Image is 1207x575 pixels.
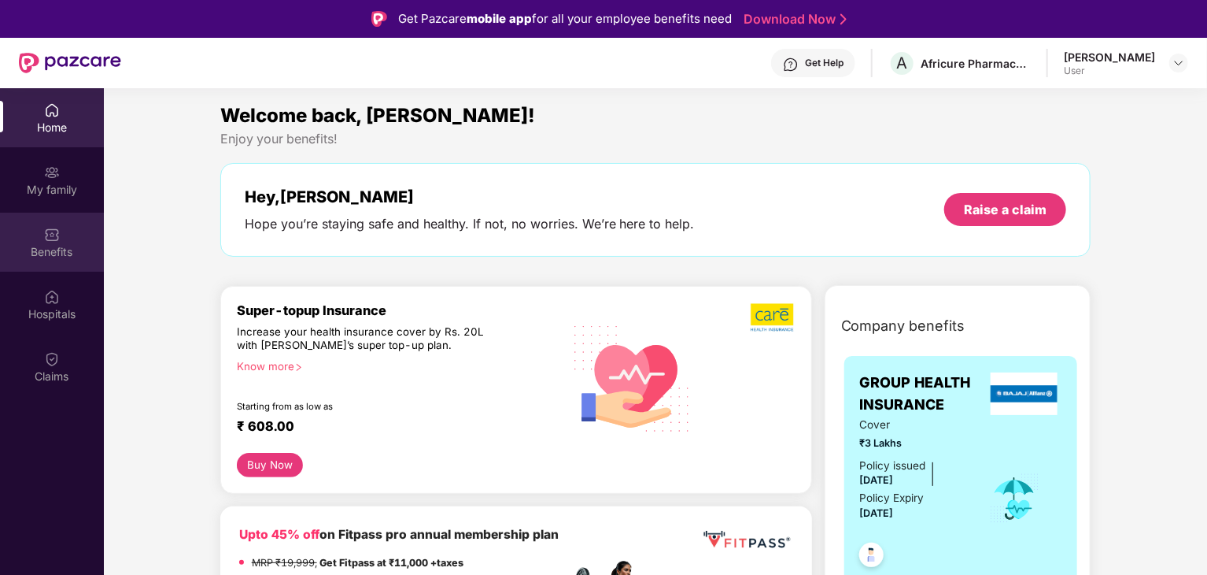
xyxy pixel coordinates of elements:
img: svg+xml;base64,PHN2ZyBpZD0iSGVscC0zMngzMiIgeG1sbnM9Imh0dHA6Ly93d3cudzMub3JnLzIwMDAvc3ZnIiB3aWR0aD... [783,57,799,72]
div: Know more [237,360,553,371]
div: User [1064,65,1155,77]
img: svg+xml;base64,PHN2ZyBpZD0iSG9tZSIgeG1sbnM9Imh0dHA6Ly93d3cudzMub3JnLzIwMDAvc3ZnIiB3aWR0aD0iMjAiIG... [44,102,60,118]
img: svg+xml;base64,PHN2ZyBpZD0iSG9zcGl0YWxzIiB4bWxucz0iaHR0cDovL3d3dy53My5vcmcvMjAwMC9zdmciIHdpZHRoPS... [44,289,60,305]
img: icon [989,473,1040,525]
span: Welcome back, [PERSON_NAME]! [220,104,535,127]
img: svg+xml;base64,PHN2ZyB3aWR0aD0iMjAiIGhlaWdodD0iMjAiIHZpZXdCb3g9IjAgMCAyMCAyMCIgZmlsbD0ibm9uZSIgeG... [44,165,60,180]
strong: Get Fitpass at ₹11,000 +taxes [319,557,463,569]
span: ₹3 Lakhs [860,436,968,451]
span: right [294,363,303,372]
span: GROUP HEALTH INSURANCE [860,372,987,417]
span: A [897,54,908,72]
div: Get Help [805,57,843,69]
div: Enjoy your benefits! [220,131,1091,147]
img: svg+xml;base64,PHN2ZyBpZD0iQ2xhaW0iIHhtbG5zPSJodHRwOi8vd3d3LnczLm9yZy8yMDAwL3N2ZyIgd2lkdGg9IjIwIi... [44,351,60,367]
img: insurerLogo [991,373,1058,415]
div: Starting from as low as [237,401,496,412]
span: [DATE] [860,474,894,486]
div: Increase your health insurance cover by Rs. 20L with [PERSON_NAME]’s super top-up plan. [237,325,495,354]
div: Get Pazcare for all your employee benefits need [398,9,732,28]
img: svg+xml;base64,PHN2ZyB4bWxucz0iaHR0cDovL3d3dy53My5vcmcvMjAwMC9zdmciIHhtbG5zOnhsaW5rPSJodHRwOi8vd3... [563,306,703,449]
div: Super-topup Insurance [237,302,563,318]
b: on Fitpass pro annual membership plan [239,527,559,542]
b: Upto 45% off [239,527,319,542]
span: Company benefits [841,315,965,337]
button: Buy Now [237,453,304,477]
img: svg+xml;base64,PHN2ZyBpZD0iRHJvcGRvd24tMzJ4MzIiIHhtbG5zPSJodHRwOi8vd3d3LnczLm9yZy8yMDAwL3N2ZyIgd2... [1172,57,1185,69]
a: Download Now [744,11,842,28]
strong: mobile app [467,11,532,26]
img: svg+xml;base64,PHN2ZyBpZD0iQmVuZWZpdHMiIHhtbG5zPSJodHRwOi8vd3d3LnczLm9yZy8yMDAwL3N2ZyIgd2lkdGg9Ij... [44,227,60,243]
del: MRP ₹19,999, [252,557,317,569]
img: b5dec4f62d2307b9de63beb79f102df3.png [751,302,795,332]
div: Hey, [PERSON_NAME] [245,187,695,206]
div: Raise a claim [964,201,1046,218]
div: [PERSON_NAME] [1064,50,1155,65]
span: [DATE] [860,507,894,519]
div: ₹ 608.00 [237,418,547,437]
img: Logo [371,11,387,27]
span: Cover [860,417,968,433]
div: Policy Expiry [860,490,925,506]
div: Africure Pharmaceuticals ([GEOGRAPHIC_DATA]) Private [921,56,1031,71]
div: Hope you’re staying safe and healthy. If not, no worries. We’re here to help. [245,216,695,232]
div: Policy issued [860,458,926,474]
img: Stroke [840,11,847,28]
img: fppp.png [700,525,792,555]
img: New Pazcare Logo [19,53,121,73]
